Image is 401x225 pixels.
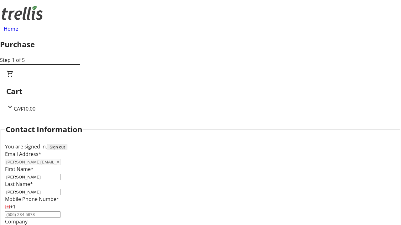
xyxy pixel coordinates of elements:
div: CartCA$10.00 [6,70,395,112]
label: Last Name* [5,181,33,187]
label: Company [5,218,28,225]
button: Sign out [47,144,67,150]
div: You are signed in. [5,143,396,150]
input: (506) 234-5678 [5,211,60,218]
label: First Name* [5,166,34,172]
span: CA$10.00 [14,105,35,112]
h2: Cart [6,86,395,97]
label: Mobile Phone Number [5,196,59,202]
label: Email Address* [5,151,41,157]
h2: Contact Information [6,124,82,135]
